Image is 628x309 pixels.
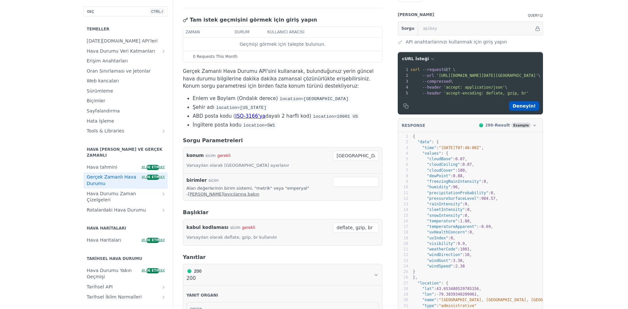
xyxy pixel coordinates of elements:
font: gerekli [217,153,231,158]
font: Temeller [87,27,109,31]
span: 0.07 [455,157,465,161]
span: --compressed [422,79,451,84]
div: 1 [398,134,408,139]
span: "humidity" [427,185,450,189]
div: 2 [398,139,408,145]
span: "lon" [422,292,434,297]
font: [PERSON_NAME] [398,12,434,17]
font: dayalı 2 harfli kod [265,113,309,119]
span: location=10001 US [313,114,358,119]
span: "location" [417,281,441,285]
div: 23 [398,258,408,264]
font: sicim [208,178,218,183]
span: }, [413,275,418,280]
span: : { [413,281,448,285]
a: Gerçek Zamanlı Hava Durumuelde etmek [83,172,168,188]
font: sicim [205,153,216,158]
span: "lat" [422,286,434,291]
span: "visibility" [427,241,455,246]
button: Deneyin! [509,101,539,111]
span: '[URL][DOMAIN_NAME][DATE][GEOGRAPHIC_DATA]' [436,73,538,78]
span: 0.07 [462,162,472,167]
span: : [413,264,465,268]
font: elde etmek [141,269,165,272]
span: 9.9 [458,241,465,246]
font: CTRL-/ [151,9,163,13]
button: Hava Durumu Veri Katmanları için alt sayfaları göster [161,49,166,54]
span: 0.69 [481,224,491,229]
span: 100 [458,168,465,173]
font: [DATE][DOMAIN_NAME] API'leri [87,38,158,43]
font: API anahtarlarınızı kullanmak için giriş yapın [406,39,507,44]
div: 19 [398,235,408,241]
div: 15 [398,213,408,218]
span: "uvIndex" [427,236,448,240]
div: 4 [398,84,409,90]
font: durum [235,30,250,34]
font: Hava Haritaları [87,237,121,243]
span: : , [413,202,470,206]
span: "cloudCover" [427,168,455,173]
svg: Şevron [374,272,379,278]
font: elde etmek [141,165,165,169]
a: Sayfalandırma [83,106,168,116]
a: Sürümleme [83,86,168,96]
a: Tarihsel APITarihsel API için alt sayfaları göster [83,282,168,292]
a: Oran Sınırlaması ve Jetonlar [83,66,168,76]
div: 13 [398,201,408,207]
div: QueryInformation [528,13,543,18]
font: Tarihsel Hava Durumu [87,256,142,261]
span: 0 Requests This Month [193,54,237,60]
span: Tools & Libraries [87,128,159,134]
div: 30 [398,297,408,303]
div: 5 [398,90,409,96]
span: : , [413,146,484,150]
font: Hava Haritaları [87,226,126,231]
font: Yanıt organı [186,293,218,298]
span: : [413,303,477,308]
span: 0 [451,236,453,240]
span: : , [413,179,488,184]
span: 10 [465,252,469,257]
span: : , [413,286,481,291]
font: ABD posta kodu ( [193,113,235,119]
span: "type" [422,303,436,308]
font: Sorgu [401,26,414,31]
font: birimler [186,178,207,183]
font: İngiltere posta kodu [193,122,241,128]
font: kullanıcı aracısı [267,30,305,34]
div: 5 [398,156,408,162]
span: : , [413,258,465,263]
span: 0 [467,207,469,212]
span: "uvHealthConcern" [427,230,467,234]
span: : , [413,219,472,223]
font: Hava [PERSON_NAME] ve gerçek zamanlı [87,147,162,158]
span: "administrative" [439,303,477,308]
button: Rotalardaki Hava Durumu için alt sayfaları göster [161,208,166,213]
font: Tarihsel API [87,284,113,289]
span: --url [422,73,434,78]
span: "[DATE]T07:48:00Z" [439,146,481,150]
div: 24 [398,264,408,269]
span: "windGust" [427,258,450,263]
font: Web kancaları [87,78,119,83]
font: Gerçek Zamanlı Hava Durumu API'sini kullanarak, bulunduğunuz yerin güncel hava durumu bilgilerine... [183,68,374,82]
font: Sürümleme [87,88,113,94]
div: 12 [398,196,408,201]
a: Tarihsel İklim NormalleriTarihsel İklim Normalleri için alt sayfaları göster [83,292,168,302]
span: : , [413,230,474,234]
button: Tarihsel API için alt sayfaları göster [161,284,166,290]
span: location=[US_STATE] [216,105,267,110]
span: : { [413,140,439,144]
div: 25 [398,269,408,275]
div: - Result [485,122,510,129]
span: "temperatureApparent" [427,224,477,229]
font: Varsayılan olarak deflate, gzip, br kullanılır [186,235,277,240]
span: : , [413,168,467,173]
span: "precipitationProbability" [427,191,488,195]
a: [PERSON_NAME]layıcılarına bakın [188,192,259,197]
span: \ [410,79,453,84]
font: Enlem ve Boylam (Ondalık derece) [193,95,278,101]
div: 27 [398,281,408,286]
font: Hava Durumu Veri Katmanları [87,48,155,54]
